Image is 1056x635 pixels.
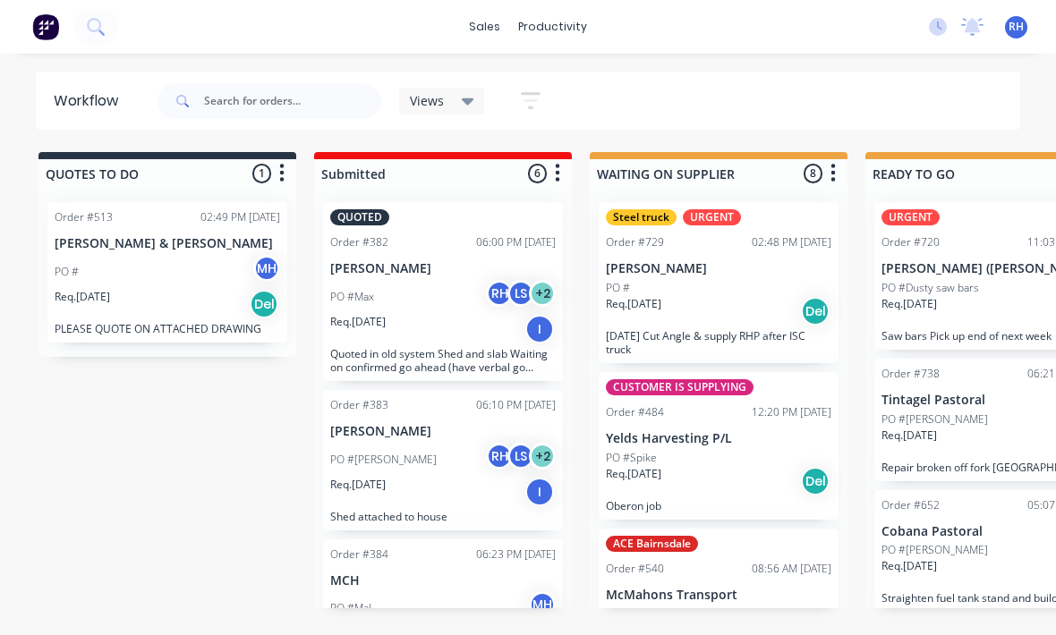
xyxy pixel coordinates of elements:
p: PO #[PERSON_NAME] [330,452,437,468]
div: 08:56 AM [DATE] [752,561,831,577]
p: Shed attached to house [330,510,556,523]
div: Del [801,297,830,326]
div: I [525,478,554,506]
p: PO #[PERSON_NAME] [606,605,712,622]
div: LS [507,280,534,307]
p: Req. [DATE] [606,296,661,312]
p: [PERSON_NAME] [606,261,831,276]
p: PO #Dusty saw bars [881,280,979,296]
div: I [525,315,554,343]
div: Order #720 [881,234,940,250]
div: RH [486,280,513,307]
p: PO #[PERSON_NAME] [881,411,988,428]
div: Workflow [54,90,127,112]
div: Order #513 [55,209,113,225]
p: PO # [606,280,630,296]
p: Req. [DATE] [606,466,661,482]
div: 06:00 PM [DATE] [476,234,556,250]
p: Req. [DATE] [330,314,386,330]
span: RH [1009,19,1024,35]
div: Order #738 [881,366,940,382]
p: [DATE] Cut Angle & supply RHP after ISC truck [606,329,831,356]
div: Steel truck [606,209,677,225]
div: Steel truckURGENTOrder #72902:48 PM [DATE][PERSON_NAME]PO #Req.[DATE]Del[DATE] Cut Angle & supply... [599,202,839,363]
div: RH [486,443,513,470]
p: [PERSON_NAME] [330,424,556,439]
div: QUOTEDOrder #38206:00 PM [DATE][PERSON_NAME]PO #MaxRHLS+2Req.[DATE]IQuoted in old system Shed and... [323,202,563,381]
div: + 2 [529,443,556,470]
div: 12:20 PM [DATE] [752,404,831,420]
p: [PERSON_NAME] [330,261,556,276]
input: Search for orders... [204,83,381,119]
p: Quoted in old system Shed and slab Waiting on confirmed go ahead (have verbal go ahead from [PERS... [330,347,556,374]
p: [PERSON_NAME] & [PERSON_NAME] [55,236,280,251]
div: MH [529,591,556,618]
div: Order #384 [330,546,388,563]
p: McMahons Transport [606,588,831,603]
div: ACE Bairnsdale [606,536,698,552]
p: PO #[PERSON_NAME] [881,542,988,558]
div: Order #652 [881,497,940,513]
div: productivity [509,13,596,40]
p: Req. [DATE] [881,558,937,574]
p: PLEASE QUOTE ON ATTACHED DRAWING [55,322,280,335]
div: Order #382 [330,234,388,250]
p: Req. [DATE] [330,477,386,493]
div: Order #38306:10 PM [DATE][PERSON_NAME]PO #[PERSON_NAME]RHLS+2Req.[DATE]IShed attached to house [323,390,563,530]
p: MCH [330,573,556,588]
div: Order #484 [606,404,664,420]
span: Views [410,91,444,110]
div: MH [253,255,280,282]
p: Yelds Harvesting P/L [606,431,831,446]
div: 02:49 PM [DATE] [200,209,280,225]
p: Oberon job [606,499,831,512]
div: Order #51302:49 PM [DATE][PERSON_NAME] & [PERSON_NAME]PO #MHReq.[DATE]DelPLEASE QUOTE ON ATTACHED... [47,202,287,343]
div: Del [250,290,278,318]
div: CUSTOMER IS SUPPLYINGOrder #48412:20 PM [DATE]Yelds Harvesting P/LPO #SpikeReq.[DATE]DelOberon job [599,372,839,520]
div: 06:10 PM [DATE] [476,397,556,413]
div: + 2 [529,280,556,307]
div: URGENT [881,209,940,225]
div: CUSTOMER IS SUPPLYING [606,379,754,395]
p: Req. [DATE] [881,296,937,312]
div: URGENT [683,209,741,225]
div: QUOTED [330,209,389,225]
p: PO # [55,264,79,280]
div: Del [801,467,830,495]
div: 06:23 PM [DATE] [476,546,556,563]
div: sales [460,13,509,40]
div: 02:48 PM [DATE] [752,234,831,250]
p: Req. [DATE] [55,289,110,305]
p: Req. [DATE] [881,428,937,444]
div: Order #729 [606,234,664,250]
div: LS [507,443,534,470]
p: PO #Max [330,289,374,305]
img: Factory [32,13,59,40]
div: Order #540 [606,561,664,577]
div: Order #383 [330,397,388,413]
p: PO #Mal [330,600,371,616]
p: PO #Spike [606,450,657,466]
